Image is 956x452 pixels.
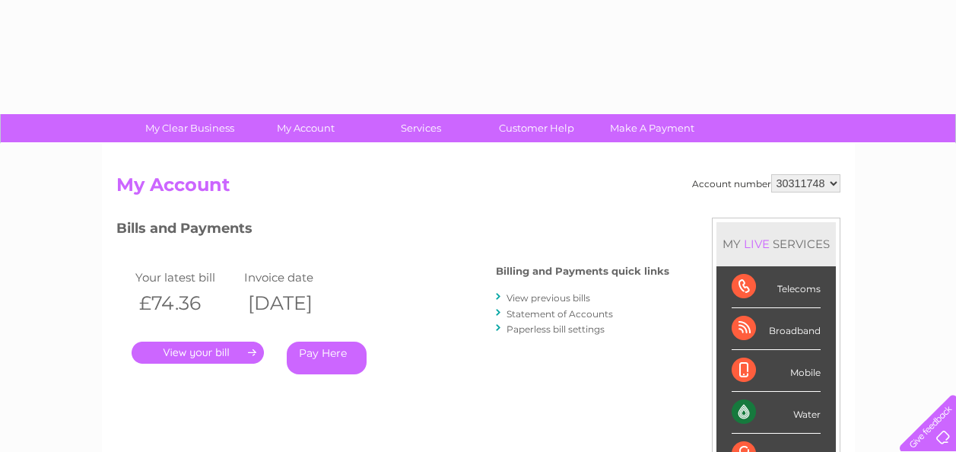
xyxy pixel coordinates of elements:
a: My Account [243,114,368,142]
div: LIVE [741,237,773,251]
a: My Clear Business [127,114,252,142]
h4: Billing and Payments quick links [496,266,669,277]
td: Your latest bill [132,267,241,288]
h2: My Account [116,174,840,203]
th: [DATE] [240,288,350,319]
td: Invoice date [240,267,350,288]
a: Pay Here [287,342,367,374]
a: Make A Payment [589,114,715,142]
div: Broadband [732,308,821,350]
div: MY SERVICES [716,222,836,266]
div: Account number [692,174,840,193]
a: View previous bills [507,292,590,304]
a: Statement of Accounts [507,308,613,320]
div: Mobile [732,350,821,392]
a: Paperless bill settings [507,323,605,335]
div: Water [732,392,821,434]
a: Services [358,114,484,142]
h3: Bills and Payments [116,218,669,244]
th: £74.36 [132,288,241,319]
a: . [132,342,264,364]
a: Customer Help [474,114,599,142]
div: Telecoms [732,266,821,308]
